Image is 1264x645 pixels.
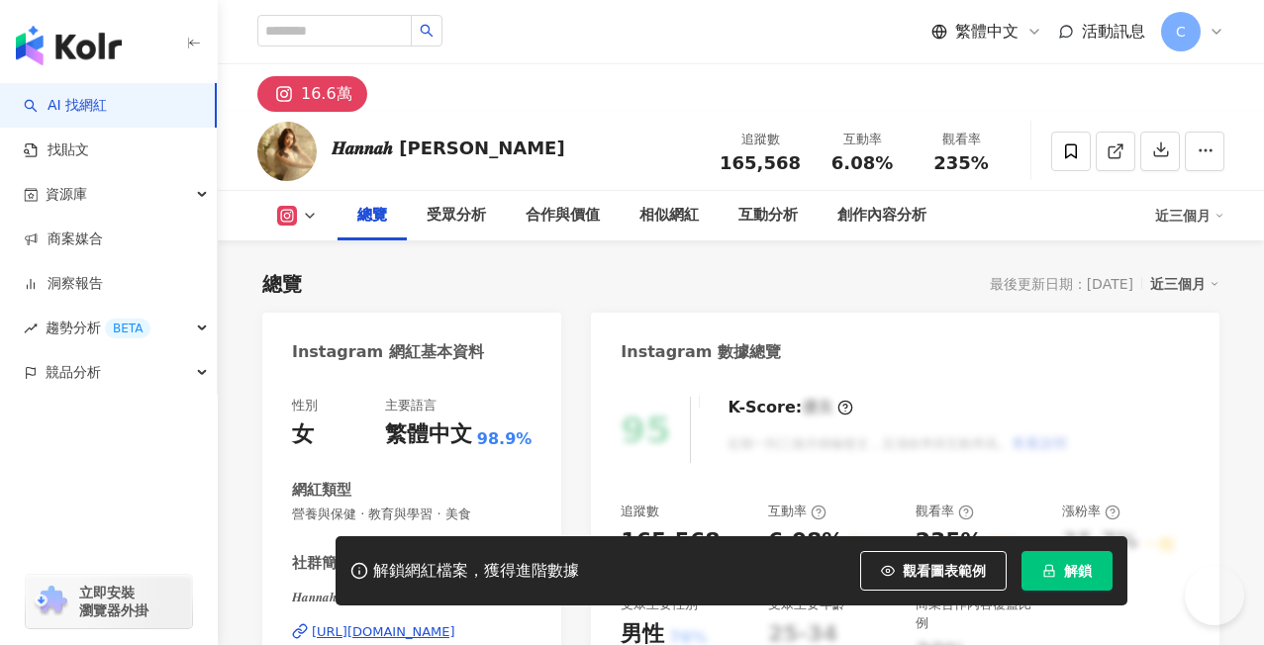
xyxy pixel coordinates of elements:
a: searchAI 找網紅 [24,96,107,116]
div: 主要語言 [385,397,437,415]
span: lock [1042,564,1056,578]
a: [URL][DOMAIN_NAME] [292,623,532,641]
div: 總覽 [357,204,387,228]
span: 立即安裝 瀏覽器外掛 [79,584,148,619]
div: Instagram 數據總覽 [621,341,781,363]
span: 6.08% [831,153,893,173]
a: 洞察報告 [24,274,103,294]
div: 解鎖網紅檔案，獲得進階數據 [373,561,579,582]
span: 解鎖 [1064,563,1092,579]
div: 𝑯𝒂𝒏𝒏𝒂𝒉 [PERSON_NAME] [332,136,565,160]
div: 合作與價值 [526,204,600,228]
span: 營養與保健 · 教育與學習 · 美食 [292,506,532,523]
a: chrome extension立即安裝 瀏覽器外掛 [26,575,192,628]
span: 98.9% [477,428,533,450]
span: 觀看圖表範例 [903,563,986,579]
div: 互動率 [768,503,826,520]
span: 趨勢分析 [46,306,150,350]
div: BETA [105,319,150,338]
div: 6.08% [768,526,843,557]
div: 追蹤數 [720,130,801,149]
div: 最後更新日期：[DATE] [990,276,1133,292]
div: 總覽 [262,270,302,298]
div: 女 [292,419,314,450]
div: 16.6萬 [301,80,352,108]
div: [URL][DOMAIN_NAME] [312,623,455,641]
span: 165,568 [720,152,801,173]
span: C [1176,21,1186,43]
div: 觀看率 [924,130,999,149]
div: 繁體中文 [385,419,472,450]
span: 活動訊息 [1082,22,1145,41]
span: rise [24,322,38,335]
div: 漲粉率 [1062,503,1120,520]
span: 235% [933,153,989,173]
div: 相似網紅 [639,204,699,228]
img: chrome extension [32,586,70,617]
a: 找貼文 [24,140,89,160]
div: 165,568 [621,526,720,557]
div: 受眾分析 [427,204,486,228]
div: 互動分析 [738,204,798,228]
div: 追蹤數 [621,503,659,520]
span: 競品分析 [46,350,101,395]
button: 16.6萬 [257,76,367,112]
img: KOL Avatar [257,122,317,181]
div: 近三個月 [1155,200,1224,231]
div: 觀看率 [916,503,974,520]
a: 商案媒合 [24,230,103,249]
div: K-Score : [728,397,853,418]
div: 網紅類型 [292,480,351,501]
span: search [420,24,434,38]
div: 互動率 [825,130,900,149]
button: 解鎖 [1021,551,1113,591]
div: 創作內容分析 [837,204,926,228]
div: 235% [916,526,983,557]
div: Instagram 網紅基本資料 [292,341,484,363]
div: 商業合作內容覆蓋比例 [916,596,1043,631]
span: 資源庫 [46,172,87,217]
div: 近三個月 [1150,271,1219,297]
span: 繁體中文 [955,21,1019,43]
div: 性別 [292,397,318,415]
img: logo [16,26,122,65]
button: 觀看圖表範例 [860,551,1007,591]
